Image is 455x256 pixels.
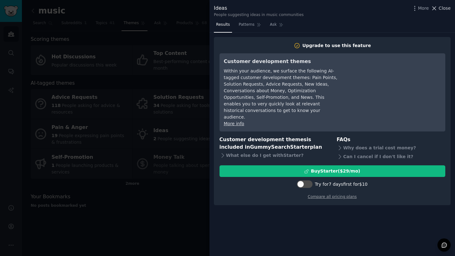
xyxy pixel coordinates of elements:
[214,12,304,18] div: People suggesting ideas in music communities
[224,121,244,126] a: More info
[220,136,328,151] h3: Customer development themes is included in plan
[439,5,451,12] span: Close
[315,181,367,188] div: Try for 7 days first for $10
[250,144,310,150] span: GummySearch Starter
[337,152,445,161] div: Can I cancel if I don't like it?
[216,22,230,28] span: Results
[347,58,441,105] iframe: YouTube video player
[268,20,286,33] a: Ask
[308,195,357,199] a: Compare all pricing plans
[224,58,338,66] h3: Customer development themes
[236,20,263,33] a: Patterns
[224,68,338,120] div: Within your audience, we surface the following AI-tagged customer development themes: Pain Points...
[431,5,451,12] button: Close
[302,42,371,49] div: Upgrade to use this feature
[239,22,254,28] span: Patterns
[214,20,232,33] a: Results
[337,136,445,144] h3: FAQs
[220,151,328,160] div: What else do I get with Starter ?
[270,22,277,28] span: Ask
[311,168,360,174] div: Buy Starter ($ 29 /mo )
[337,143,445,152] div: Why does a trial cost money?
[418,5,429,12] span: More
[220,165,445,177] button: BuyStarter($29/mo)
[411,5,429,12] button: More
[214,4,304,12] div: Ideas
